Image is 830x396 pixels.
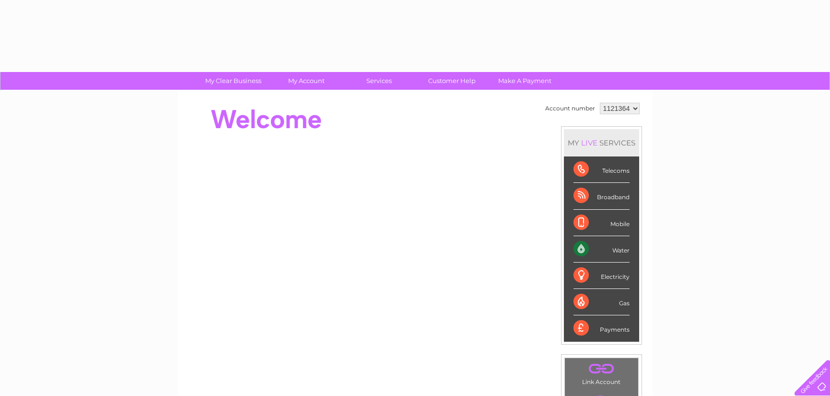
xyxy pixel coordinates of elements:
[573,289,630,315] div: Gas
[194,72,273,90] a: My Clear Business
[567,360,636,377] a: .
[543,100,597,117] td: Account number
[485,72,564,90] a: Make A Payment
[573,263,630,289] div: Electricity
[412,72,491,90] a: Customer Help
[573,156,630,183] div: Telecoms
[339,72,419,90] a: Services
[573,315,630,341] div: Payments
[573,183,630,209] div: Broadband
[267,72,346,90] a: My Account
[564,358,639,388] td: Link Account
[579,138,599,147] div: LIVE
[573,236,630,263] div: Water
[564,129,639,156] div: MY SERVICES
[573,210,630,236] div: Mobile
